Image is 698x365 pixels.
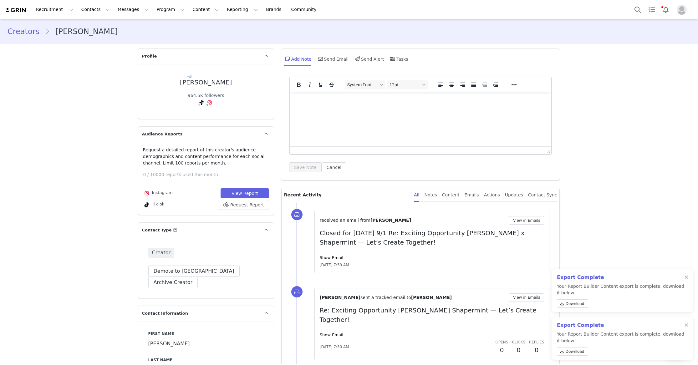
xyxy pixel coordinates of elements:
[557,274,684,281] h2: Export Complete
[631,3,645,17] button: Search
[315,80,326,89] button: Underline
[528,188,557,202] div: Contact Sync
[645,3,659,17] a: Tasks
[289,162,322,172] button: Save Note
[320,255,343,260] a: Show Email
[142,131,183,137] span: Audience Reports
[320,332,343,337] a: Show Email
[148,331,264,337] label: First Name
[5,7,27,13] img: grin logo
[317,51,349,66] div: Send Email
[188,92,224,99] div: 964.5K followers
[143,201,165,209] div: TikTok
[390,82,420,87] span: 12pt
[293,80,304,89] button: Bold
[142,227,172,233] span: Contact Type
[529,345,544,355] h2: 0
[304,80,315,89] button: Italic
[347,82,378,87] span: System Font
[284,51,312,66] div: Add Note
[557,331,684,358] p: Your Report Builder Content export is complete, download it below
[557,299,588,308] a: Download
[218,200,269,210] button: Request Report
[505,188,523,202] div: Updates
[221,188,269,198] button: View Report
[566,349,584,354] span: Download
[143,190,173,197] div: Instagram
[290,92,552,146] iframe: Rich Text Area
[484,188,500,202] div: Actions
[153,3,188,17] button: Program
[673,5,693,15] button: Profile
[142,53,157,59] span: Profile
[566,301,584,307] span: Download
[148,357,264,363] label: Last Name
[659,3,673,17] button: Notifications
[387,80,428,89] button: Font sizes
[8,26,45,37] a: Creators
[490,80,501,89] button: Increase indent
[320,262,349,268] span: [DATE] 7:50 AM
[320,344,349,350] span: [DATE] 7:50 AM
[557,347,588,356] a: Download
[144,191,149,196] img: instagram.svg
[143,171,274,178] p: 0 / 10000 reports used this month
[457,80,468,89] button: Align right
[370,218,411,223] span: [PERSON_NAME]
[284,188,409,202] p: Recent Activity
[32,3,77,17] button: Recruitment
[677,5,687,15] img: placeholder-profile.jpg
[465,188,479,202] div: Emails
[479,80,490,89] button: Decrease indent
[354,51,384,66] div: Send Alert
[529,340,544,344] span: Replies
[345,80,385,89] button: Fonts
[148,266,240,277] button: Demote to [GEOGRAPHIC_DATA]
[509,293,544,302] button: View in Emails
[509,216,544,225] button: View in Emails
[436,80,446,89] button: Align left
[411,295,452,300] span: [PERSON_NAME]
[322,162,346,172] button: Cancel
[442,188,460,202] div: Content
[446,80,457,89] button: Align center
[148,248,175,258] span: Creator
[180,79,232,86] div: [PERSON_NAME]
[496,340,508,344] span: Opens
[78,3,114,17] button: Contacts
[360,295,411,300] span: sent a tracked email to
[424,188,437,202] div: Notes
[320,306,544,324] p: Re: Exciting Opportunity [PERSON_NAME] Shapermint — Let’s Create Together!
[148,277,198,288] button: Archive Creator
[496,345,508,355] h2: 0
[557,322,684,329] h2: Export Complete
[187,74,225,79] img: 234886537--s.jpg
[468,80,479,89] button: Justify
[320,228,544,247] p: Closed for [DATE] 9/1 Re: Exciting Opportunity [PERSON_NAME] x Shapermint — Let’s Create Together!
[223,3,262,17] button: Reporting
[389,51,408,66] div: Tasks
[142,310,188,317] span: Contact Information
[114,3,152,17] button: Messages
[189,3,223,17] button: Content
[143,147,269,166] p: Request a detailed report of this creator's audience demographics and content performance for eac...
[320,295,360,300] span: [PERSON_NAME]
[207,100,212,105] img: instagram.svg
[262,3,287,17] a: Brands
[326,80,337,89] button: Strikethrough
[288,3,323,17] a: Community
[512,345,525,355] h2: 0
[414,188,419,202] div: All
[545,147,551,154] div: Press the Up and Down arrow keys to resize the editor.
[557,283,684,310] p: Your Report Builder Content export is complete, download it below
[509,80,519,89] button: Reveal or hide additional toolbar items
[320,218,370,223] span: received an email from
[512,340,525,344] span: Clicks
